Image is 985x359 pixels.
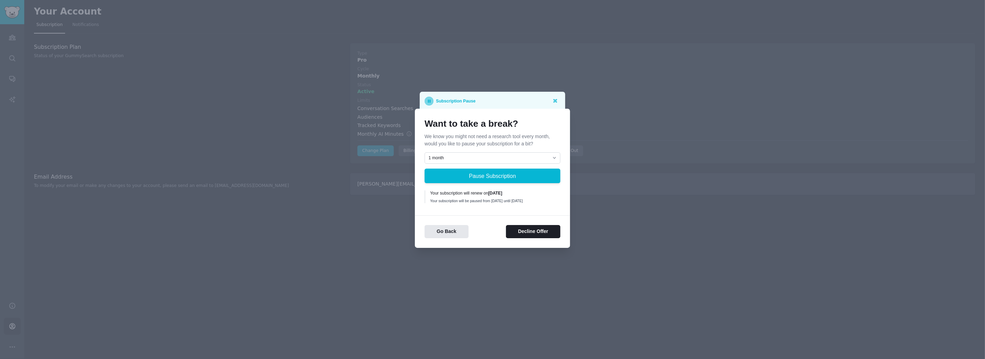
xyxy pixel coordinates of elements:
[425,133,560,147] p: We know you might not need a research tool every month, would you like to pause your subscription...
[506,225,560,239] button: Decline Offer
[488,191,503,196] b: [DATE]
[425,225,469,239] button: Go Back
[430,198,556,203] div: Your subscription will be paused from [DATE] until [DATE]
[436,97,476,106] p: Subscription Pause
[430,190,556,197] div: Your subscription will renew on
[425,118,560,129] h1: Want to take a break?
[425,169,560,183] button: Pause Subscription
